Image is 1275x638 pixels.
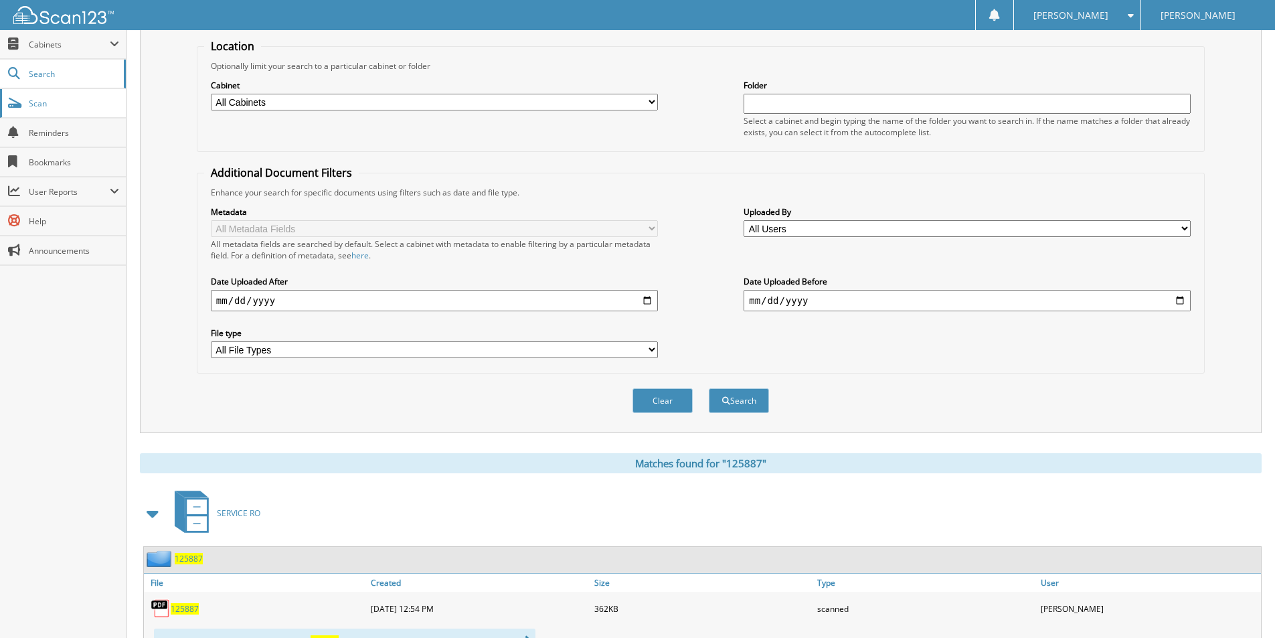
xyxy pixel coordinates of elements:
img: PDF.png [151,599,171,619]
span: Help [29,216,119,227]
span: Announcements [29,245,119,256]
label: Metadata [211,206,658,218]
label: Date Uploaded After [211,276,658,287]
span: Search [29,68,117,80]
img: folder2.png [147,550,175,567]
input: end [744,290,1191,311]
div: [DATE] 12:54 PM [367,595,591,622]
span: SERVICE RO [217,507,260,519]
a: 125887 [171,603,199,615]
a: Type [814,574,1037,592]
span: Scan [29,98,119,109]
iframe: Chat Widget [1208,574,1275,638]
a: Size [591,574,815,592]
input: start [211,290,658,311]
div: Matches found for "125887" [140,453,1262,473]
a: Created [367,574,591,592]
div: 362KB [591,595,815,622]
label: File type [211,327,658,339]
div: Enhance your search for specific documents using filters such as date and file type. [204,187,1197,198]
div: [PERSON_NAME] [1037,595,1261,622]
a: File [144,574,367,592]
legend: Location [204,39,261,54]
button: Search [709,388,769,413]
legend: Additional Document Filters [204,165,359,180]
div: Select a cabinet and begin typing the name of the folder you want to search in. If the name match... [744,115,1191,138]
span: Reminders [29,127,119,139]
button: Clear [632,388,693,413]
span: [PERSON_NAME] [1033,11,1108,19]
label: Date Uploaded Before [744,276,1191,287]
a: 125887 [175,553,203,564]
img: scan123-logo-white.svg [13,6,114,24]
div: Optionally limit your search to a particular cabinet or folder [204,60,1197,72]
label: Folder [744,80,1191,91]
a: here [351,250,369,261]
span: [PERSON_NAME] [1161,11,1236,19]
span: Cabinets [29,39,110,50]
a: User [1037,574,1261,592]
span: Bookmarks [29,157,119,168]
div: All metadata fields are searched by default. Select a cabinet with metadata to enable filtering b... [211,238,658,261]
span: User Reports [29,186,110,197]
div: scanned [814,595,1037,622]
a: SERVICE RO [167,487,260,540]
label: Uploaded By [744,206,1191,218]
label: Cabinet [211,80,658,91]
